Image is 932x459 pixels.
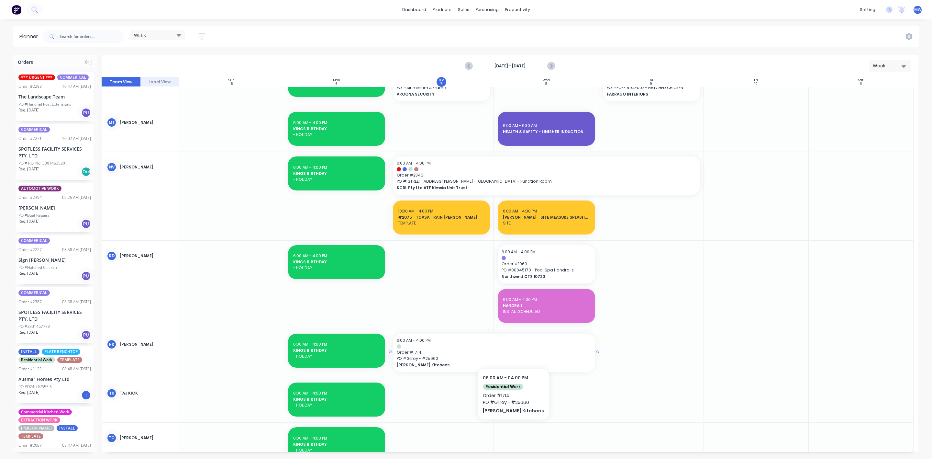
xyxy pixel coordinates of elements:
[754,82,758,86] div: 10
[57,357,82,363] span: TEMPLATE
[543,78,550,82] div: Wed
[650,82,652,86] div: 9
[293,442,380,447] span: KINGS BIRTHDAY
[397,178,696,184] span: PO # [STREET_ADDRESS][PERSON_NAME] - [GEOGRAPHIC_DATA] - Function Room
[455,5,472,15] div: sales
[18,384,52,390] div: PO #D24LLK/555.3
[120,164,174,170] div: [PERSON_NAME]
[18,329,39,335] span: Req. [DATE]
[502,267,591,273] span: PO # 00045170 - Pool Spa Handrails
[18,84,42,89] div: Order # 2298
[18,390,39,396] span: Req. [DATE]
[120,341,174,347] div: [PERSON_NAME]
[18,238,50,244] span: COMMERICAL
[18,257,91,263] div: Sign [PERSON_NAME]
[293,265,380,271] span: - HOLIDAY
[333,78,340,82] div: Mon
[18,357,55,363] span: Residential Work
[648,78,654,82] div: Thu
[120,390,174,396] div: Taj Kick
[140,77,179,87] button: Label View
[12,5,21,15] img: Factory
[293,120,327,125] span: 6:00 AM - 4:00 PM
[62,299,91,305] div: 08:58 AM [DATE]
[18,247,42,253] div: Order # 2227
[228,78,235,82] div: Sun
[81,390,91,400] div: I
[81,167,91,177] div: Del
[18,218,39,224] span: Req. [DATE]
[503,297,537,302] span: 6:00 AM - 4:00 PM
[18,442,42,448] div: Order # 2087
[18,409,72,415] span: Commercial Kitchen Work
[397,338,431,343] span: 6:00 AM - 4:00 PM
[107,162,116,172] div: NV
[18,212,50,218] div: PO #Boat Repairs
[107,251,116,261] div: RD
[62,84,91,89] div: 10:47 AM [DATE]
[81,330,91,340] div: PU
[18,145,91,159] div: SPOTLESS FACILITY SERVICES PTY. LTD
[858,78,863,82] div: Sat
[397,160,431,166] span: 6:00 AM - 4:00 PM
[293,132,380,138] span: - HOLIDAY
[502,249,536,255] span: 6:00 AM - 4:00 PM
[503,309,590,315] span: INSTALL SCHEDULED
[503,123,537,128] span: 6:00 AM - 6:30 AM
[397,172,696,178] span: Order # 2345
[18,366,42,372] div: Order # 1125
[18,166,39,172] span: Req. [DATE]
[107,118,116,127] div: mt
[397,185,666,191] span: KCBL Pty Ltd ATF Kimsia Unit Trust
[134,32,146,39] span: WEEK
[18,127,50,132] span: COMMERICAL
[293,353,380,359] span: - HOLIDAY
[293,177,380,182] span: - HOLIDAY
[502,5,533,15] div: productivity
[429,5,455,15] div: products
[102,77,140,87] button: Team View
[503,214,590,220] span: [PERSON_NAME] - SITE MEASURE SPLASHBACK (Inspired Plumbing)
[62,247,91,253] div: 08:58 AM [DATE]
[18,324,50,329] div: PO #3301467773
[860,82,862,86] div: 11
[57,75,89,80] span: COMMERICAL
[397,362,571,368] span: [PERSON_NAME] Kitchens
[120,120,174,125] div: [PERSON_NAME]
[18,425,54,431] span: [PERSON_NAME]
[120,253,174,259] div: [PERSON_NAME]
[502,261,591,267] span: Order # 1969
[18,101,71,107] div: PO #Handrail Post Extensions
[81,271,91,281] div: PU
[503,220,590,226] span: SITE
[18,349,39,355] span: INSTALL
[60,30,124,43] input: Search for orders...
[62,366,91,372] div: 08:48 AM [DATE]
[293,447,380,453] span: - HOLIDAY
[18,265,57,270] div: PO #Hatched Chicken
[503,208,537,214] span: 6:00 AM - 4:00 PM
[293,402,380,408] span: - HOLIDAY
[18,433,43,439] span: TEMPLATE
[107,339,116,349] div: RR
[293,390,327,396] span: 6:00 AM - 4:00 PM
[62,195,91,201] div: 09:25 AM [DATE]
[503,129,590,135] span: HEALTH & SAFETY - LINISHER INDUCTION
[503,303,590,309] span: HANDRAIL
[18,204,91,211] div: [PERSON_NAME]
[293,435,327,441] span: 6:00 AM - 4:00 PM
[231,82,233,86] div: 5
[18,93,91,100] div: The Landscape Team
[293,253,327,258] span: 6:00 AM - 4:00 PM
[472,5,502,15] div: purchasing
[440,82,442,86] div: 7
[18,270,39,276] span: Req. [DATE]
[293,126,380,132] span: KINGS BIRTHDAY
[107,433,116,443] div: TC
[545,82,547,86] div: 8
[18,186,61,191] span: AUTOMOTIVE WORK
[107,388,116,398] div: TK
[18,136,42,142] div: Order # 2271
[19,33,41,40] div: Planner
[18,417,60,423] span: EXTRACTION WORK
